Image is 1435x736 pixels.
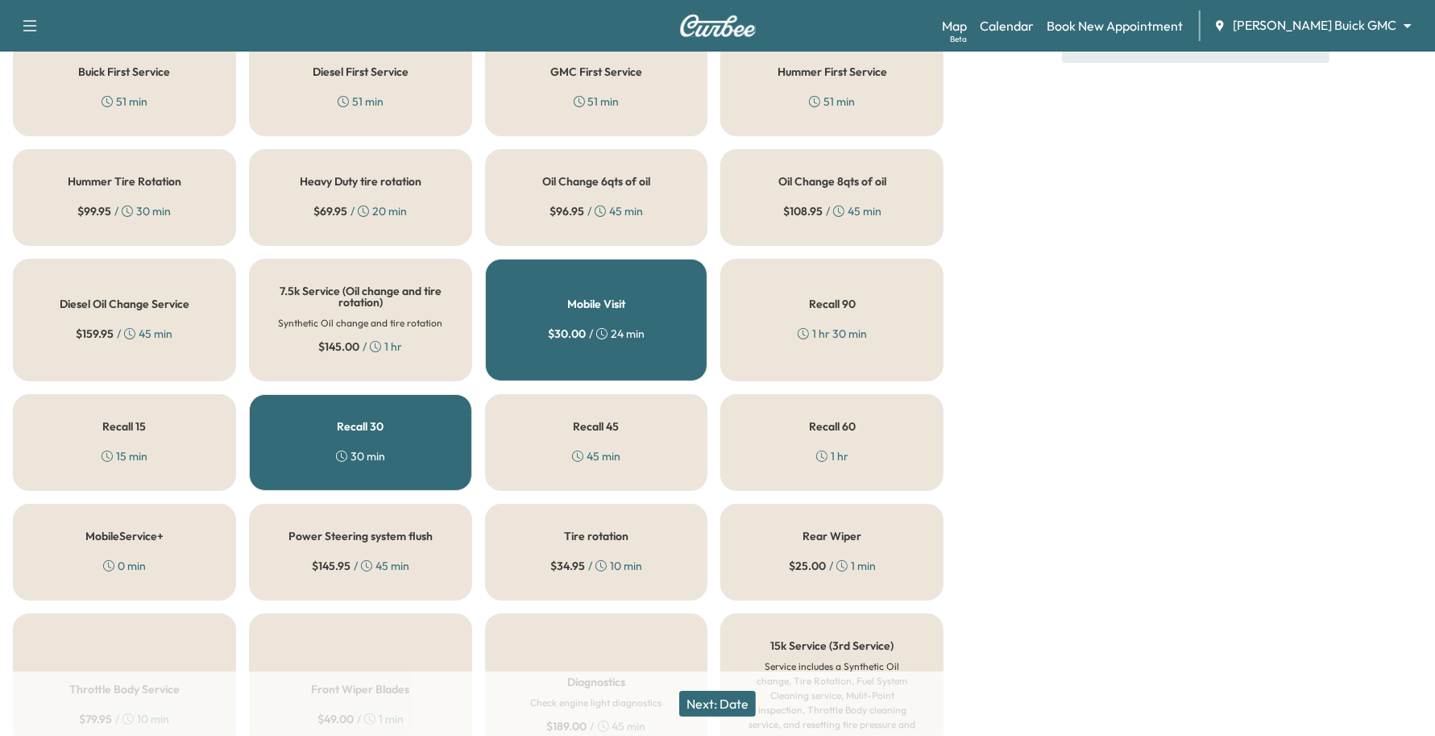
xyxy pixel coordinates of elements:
[76,326,172,342] div: / 45 min
[68,176,181,187] h5: Hummer Tire Rotation
[548,326,645,342] div: / 24 min
[1233,16,1396,35] span: [PERSON_NAME] Buick GMC
[313,203,347,219] span: $ 69.95
[809,94,855,110] div: 51 min
[783,203,823,219] span: $ 108.95
[550,558,585,574] span: $ 34.95
[313,66,409,77] h5: Diesel First Service
[809,421,856,432] h5: Recall 60
[336,448,385,464] div: 30 min
[789,558,826,574] span: $ 25.00
[103,558,146,574] div: 0 min
[278,316,442,331] h6: Synthetic Oil change and tire rotation
[572,448,620,464] div: 45 min
[770,640,894,651] h5: 15k Service (3rd Service)
[574,421,620,432] h5: Recall 45
[85,530,164,542] h5: MobileService+
[778,66,887,77] h5: Hummer First Service
[313,203,407,219] div: / 20 min
[102,421,146,432] h5: Recall 15
[78,66,170,77] h5: Buick First Service
[550,203,643,219] div: / 45 min
[950,33,967,45] div: Beta
[567,298,625,310] h5: Mobile Visit
[942,16,967,35] a: MapBeta
[778,176,886,187] h5: Oil Change 8qts of oil
[300,176,421,187] h5: Heavy Duty tire rotation
[548,326,586,342] span: $ 30.00
[77,203,111,219] span: $ 99.95
[1047,16,1183,35] a: Book New Appointment
[798,326,867,342] div: 1 hr 30 min
[574,94,620,110] div: 51 min
[337,421,384,432] h5: Recall 30
[542,176,650,187] h5: Oil Change 6qts of oil
[338,94,384,110] div: 51 min
[789,558,876,574] div: / 1 min
[816,448,848,464] div: 1 hr
[276,285,446,308] h5: 7.5k Service (Oil change and tire rotation)
[550,558,642,574] div: / 10 min
[783,203,881,219] div: / 45 min
[679,15,757,37] img: Curbee Logo
[102,94,147,110] div: 51 min
[318,339,359,355] span: $ 145.00
[312,558,350,574] span: $ 145.95
[679,691,756,717] button: Next: Date
[980,16,1034,35] a: Calendar
[809,298,856,310] h5: Recall 90
[803,530,861,542] h5: Rear Wiper
[102,448,147,464] div: 15 min
[564,530,628,542] h5: Tire rotation
[288,530,433,542] h5: Power Steering system flush
[60,298,189,310] h5: Diesel Oil Change Service
[550,203,584,219] span: $ 96.95
[312,558,409,574] div: / 45 min
[77,203,171,219] div: / 30 min
[550,66,642,77] h5: GMC First Service
[318,339,402,355] div: / 1 hr
[76,326,114,342] span: $ 159.95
